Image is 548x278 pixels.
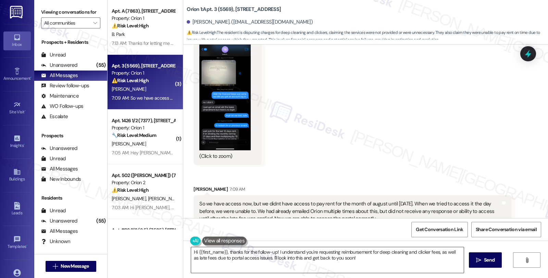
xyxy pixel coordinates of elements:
div: Unknown [41,238,70,245]
input: All communities [44,17,89,28]
div: New Inbounds [41,176,81,183]
div: Review follow-ups [41,82,89,89]
span: : The resident is disputing charges for deep cleaning and clickers, claiming the services were no... [187,29,548,44]
span: B. Park [112,31,125,37]
a: Templates • [3,233,31,252]
div: WO Follow-ups [41,103,83,110]
span: Send [484,256,495,264]
i:  [53,264,58,269]
textarea: To enrich screen reader interactions, please activate Accessibility in Grammarly extension settings [191,247,464,273]
i:  [476,257,481,263]
button: Zoom image [199,39,251,151]
div: 7:09 AM [228,186,245,193]
div: So we have access now, but we didnt have access to pay rent for the month of august until [DATE].... [199,200,500,222]
span: • [26,243,27,248]
strong: ⚠️ Risk Level: High [112,77,149,84]
button: Get Conversation Link [411,222,468,237]
div: (55) [95,60,107,71]
div: (Click to zoom) [199,153,251,160]
b: Orion 1: Apt. 3 (5569), [STREET_ADDRESS] [187,6,281,13]
div: Apt. 3 (5569), [STREET_ADDRESS] [112,62,175,69]
div: 7:05 AM: Hey [PERSON_NAME], we appreciate your text! We'll be back at 11AM to help you out. If th... [112,150,401,156]
div: All Messages [41,72,78,79]
a: Site Visit • [3,99,31,117]
div: 7:13 AM: Thanks for letting me know. I'm checking this information for you and will get back to y... [112,40,355,46]
span: • [30,75,32,80]
img: ResiDesk Logo [10,6,24,18]
div: Residents [34,194,107,202]
strong: ⚠️ Risk Level: High [187,30,216,35]
span: [PERSON_NAME]* [148,195,186,202]
i:  [93,20,97,26]
span: Get Conversation Link [416,226,463,233]
span: [PERSON_NAME] [112,86,146,92]
div: Property: Orion 1 [112,69,175,77]
button: New Message [46,261,96,272]
div: Unanswered [41,217,77,225]
strong: ⚠️ Risk Level: High [112,187,149,193]
div: Prospects + Residents [34,39,107,46]
label: Viewing conversations for [41,7,100,17]
a: Leads [3,200,31,218]
div: Apt. A (7863), [STREET_ADDRESS] [112,8,175,15]
span: [PERSON_NAME] [112,195,148,202]
button: Send [469,252,502,268]
div: Apt. 502 ([PERSON_NAME]) (7468), [STREET_ADDRESS][PERSON_NAME] [112,172,175,179]
a: Buildings [3,166,31,185]
strong: ⚠️ Risk Level: High [112,23,149,29]
div: Unanswered [41,62,77,69]
div: All Messages [41,165,78,173]
div: Apt. 1426 1/2 (7377), [STREET_ADDRESS] [112,117,175,124]
div: Apt. 1182 3/8 (2.5) (7585), [STREET_ADDRESS] [112,227,175,234]
div: Unanswered [41,145,77,152]
div: Property: Orion 1 [112,15,175,22]
div: (55) [95,216,107,226]
div: Property: Orion 1 [112,124,175,131]
div: [PERSON_NAME]. ([EMAIL_ADDRESS][DOMAIN_NAME]) [187,18,313,26]
button: Share Conversation via email [471,222,541,237]
div: All Messages [41,228,78,235]
div: Escalate [41,113,68,120]
strong: 🔧 Risk Level: Medium [112,132,156,138]
span: • [24,142,25,147]
a: Inbox [3,31,31,50]
div: [PERSON_NAME] [194,186,511,195]
span: • [25,109,26,113]
div: Prospects [34,132,107,139]
span: [PERSON_NAME] [112,141,146,147]
div: Unread [41,51,66,59]
span: New Message [61,263,89,270]
div: Maintenance [41,92,79,100]
div: Property: Orion 2 [112,179,175,186]
span: Share Conversation via email [476,226,537,233]
a: Insights • [3,132,31,151]
div: Unread [41,155,66,162]
div: Unread [41,207,66,214]
i:  [524,257,530,263]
